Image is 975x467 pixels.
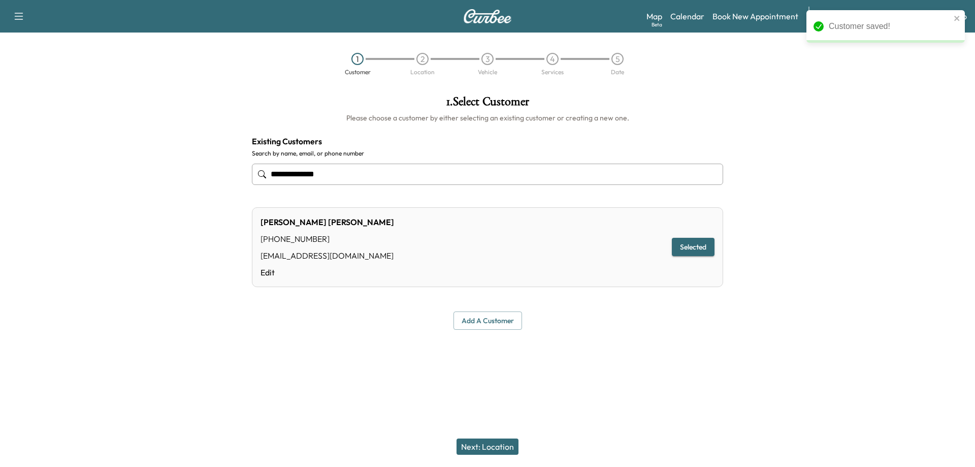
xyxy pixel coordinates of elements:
[261,233,394,245] div: [PHONE_NUMBER]
[252,149,723,158] label: Search by name, email, or phone number
[646,10,662,22] a: MapBeta
[252,135,723,147] h4: Existing Customers
[410,69,435,75] div: Location
[463,9,512,23] img: Curbee Logo
[829,20,951,33] div: Customer saved!
[546,53,559,65] div: 4
[345,69,371,75] div: Customer
[611,69,624,75] div: Date
[672,238,714,257] button: Selected
[261,266,394,278] a: Edit
[261,250,394,262] div: [EMAIL_ADDRESS][DOMAIN_NAME]
[351,53,364,65] div: 1
[541,69,564,75] div: Services
[481,53,494,65] div: 3
[670,10,704,22] a: Calendar
[261,216,394,228] div: [PERSON_NAME] [PERSON_NAME]
[416,53,429,65] div: 2
[252,96,723,113] h1: 1 . Select Customer
[478,69,497,75] div: Vehicle
[712,10,798,22] a: Book New Appointment
[652,21,662,28] div: Beta
[453,312,522,330] button: Add a customer
[457,439,518,455] button: Next: Location
[252,113,723,123] h6: Please choose a customer by either selecting an existing customer or creating a new one.
[954,14,961,22] button: close
[611,53,624,65] div: 5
